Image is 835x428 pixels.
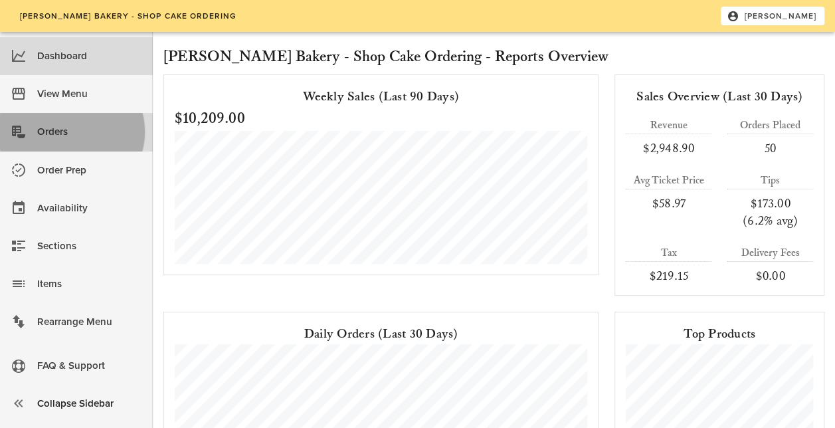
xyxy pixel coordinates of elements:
[626,267,711,284] div: $219.15
[727,173,813,189] div: Tips
[626,118,711,134] div: Revenue
[11,7,245,25] a: [PERSON_NAME] Bakery - Shop Cake Ordering
[727,267,813,284] div: $0.00
[37,273,142,295] div: Items
[727,118,813,134] div: Orders Placed
[626,195,711,212] div: $58.97
[626,323,813,344] div: Top Products
[626,245,711,261] div: Tax
[727,195,813,229] div: $173.00 (6.2% avg)
[37,393,142,415] div: Collapse Sidebar
[37,355,142,377] div: FAQ & Support
[37,160,142,181] div: Order Prep
[37,197,142,219] div: Availability
[175,107,587,131] h2: $10,209.00
[626,140,711,157] div: $2,948.90
[175,86,587,107] div: Weekly Sales (Last 90 Days)
[626,173,711,189] div: Avg Ticket Price
[37,121,142,143] div: Orders
[729,10,816,22] span: [PERSON_NAME]
[175,323,587,344] div: Daily Orders (Last 30 Days)
[37,83,142,105] div: View Menu
[19,11,236,21] span: [PERSON_NAME] Bakery - Shop Cake Ordering
[163,45,824,69] h2: [PERSON_NAME] Bakery - Shop Cake Ordering - Reports Overview
[727,245,813,261] div: Delivery Fees
[727,140,813,157] div: 50
[37,235,142,257] div: Sections
[721,7,824,25] button: [PERSON_NAME]
[37,45,142,67] div: Dashboard
[37,311,142,333] div: Rearrange Menu
[626,86,813,107] div: Sales Overview (Last 30 Days)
